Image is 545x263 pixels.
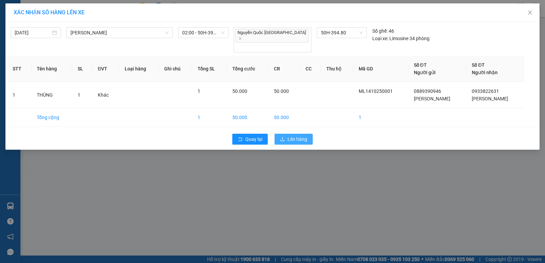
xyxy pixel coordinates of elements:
span: 0889390946 [414,88,441,94]
button: Close [520,3,540,22]
span: 1 [198,88,200,94]
div: Mỹ Long [6,6,69,14]
span: 02:00 - 50H-394.80 [182,28,224,38]
input: 14/10/2025 [15,29,51,36]
span: Số ĐT [414,62,427,68]
td: 50.000 [268,108,300,127]
th: ĐVT [92,56,119,82]
span: Số ghế: [372,27,388,35]
span: down [165,31,169,35]
td: THÙNG [31,82,72,108]
th: Thu hộ [321,56,353,82]
div: 0889390946 [6,22,69,32]
div: 50.000 [5,44,71,52]
th: Ghi chú [159,56,192,82]
td: Khác [92,82,119,108]
th: Tên hàng [31,56,72,82]
span: Người nhận [472,70,498,75]
th: STT [7,56,31,82]
span: XÁC NHẬN SỐ HÀNG LÊN XE [14,9,84,16]
span: 50H-394.80 [321,28,363,38]
th: Tổng cước [227,56,268,82]
th: SL [72,56,92,82]
div: Limosine 34 phòng [372,35,430,42]
span: 50.000 [274,88,289,94]
button: uploadLên hàng [275,134,313,145]
td: 50.000 [227,108,268,127]
div: [STREET_ADDRESS] [6,32,69,40]
span: close [238,37,242,40]
span: Cao Lãnh - Hồ Chí Minh [71,28,169,38]
span: Đã thu : [5,45,26,52]
th: CC [300,56,321,82]
th: Mã GD [353,56,408,82]
div: [GEOGRAPHIC_DATA] [74,6,143,21]
th: Loại hàng [119,56,159,82]
td: 1 [7,82,31,108]
td: 1 [192,108,227,127]
span: rollback [238,137,243,142]
th: CR [268,56,300,82]
span: Người gửi [414,70,436,75]
span: Gửi: [6,6,16,14]
span: [PERSON_NAME] [472,96,508,101]
span: close [527,10,533,15]
span: ML1410250001 [359,88,393,94]
span: [PERSON_NAME] [414,96,450,101]
span: Nhận: [74,6,91,13]
div: [PERSON_NAME] [74,21,143,29]
span: upload [280,137,285,142]
span: Lên hàng [287,135,307,143]
td: 1 [353,108,408,127]
div: [PERSON_NAME] [6,14,69,22]
div: 0933822631 [74,29,143,39]
span: 50.000 [232,88,247,94]
span: Số ĐT [472,62,485,68]
span: Quay lại [245,135,262,143]
td: Tổng cộng [31,108,72,127]
button: rollbackQuay lại [232,134,268,145]
div: 46 [372,27,394,35]
span: Nguyễn Quốc [GEOGRAPHIC_DATA] [235,29,309,43]
span: 0933822631 [472,88,499,94]
span: 1 [78,92,80,98]
th: Tổng SL [192,56,227,82]
span: Loại xe: [372,35,388,42]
